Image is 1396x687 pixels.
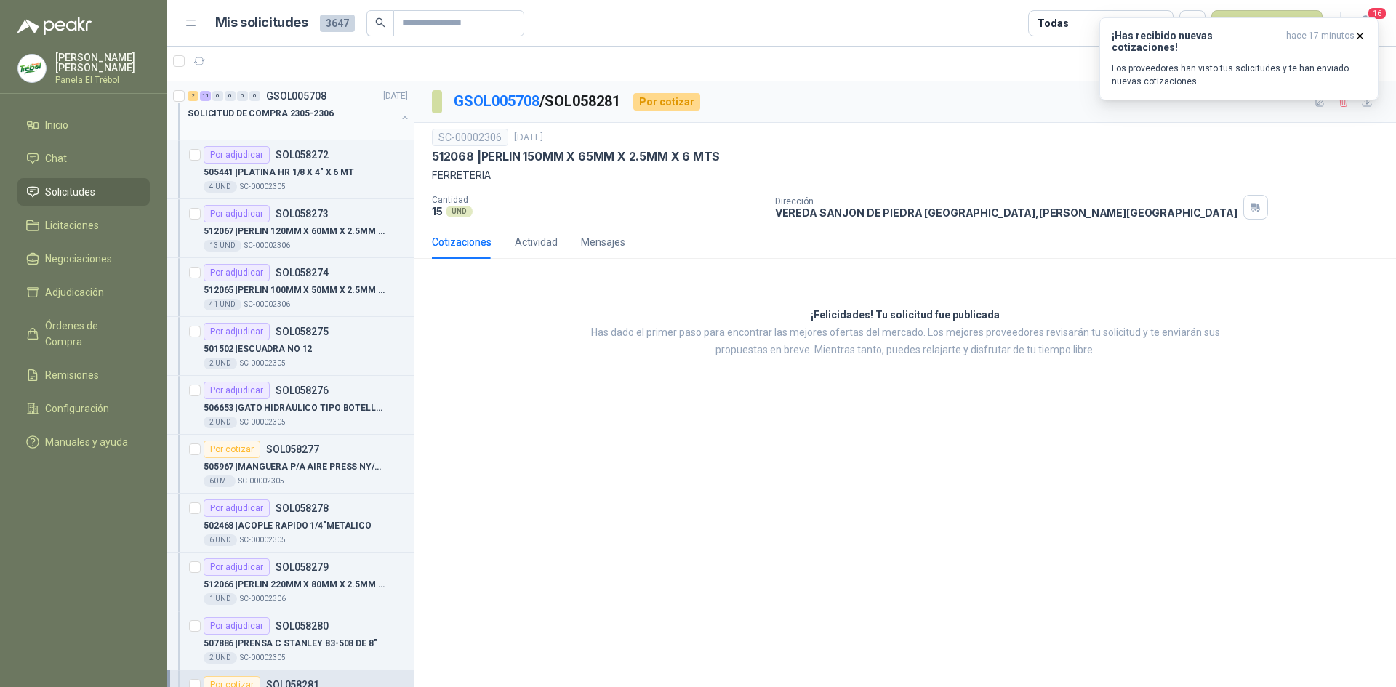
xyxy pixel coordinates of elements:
[45,434,128,450] span: Manuales y ayuda
[383,89,408,103] p: [DATE]
[204,441,260,458] div: Por cotizar
[204,558,270,576] div: Por adjudicar
[204,264,270,281] div: Por adjudicar
[17,312,150,355] a: Órdenes de Compra
[240,593,286,605] p: SC-00002306
[45,184,95,200] span: Solicitudes
[188,91,198,101] div: 2
[514,131,543,145] p: [DATE]
[212,91,223,101] div: 0
[266,444,319,454] p: SOL058277
[237,91,248,101] div: 0
[188,107,334,121] p: SOLICITUD DE COMPRA 2305-2306
[320,15,355,32] span: 3647
[204,417,237,428] div: 2 UND
[225,91,236,101] div: 0
[432,195,763,205] p: Cantidad
[432,167,1379,183] p: FERRETERIA
[204,593,237,605] div: 1 UND
[446,206,473,217] div: UND
[167,494,414,553] a: Por adjudicarSOL058278502468 |ACOPLE RAPIDO 1/4"METALICO6 UNDSC-00002305
[45,150,67,166] span: Chat
[775,206,1237,219] p: VEREDA SANJON DE PIEDRA [GEOGRAPHIC_DATA] , [PERSON_NAME][GEOGRAPHIC_DATA]
[167,199,414,258] a: Por adjudicarSOL058273512067 |PERLIN 120MM X 60MM X 2.5MM X 6 MTS13 UNDSC-00002306
[1211,10,1323,36] button: Nueva solicitud
[45,401,109,417] span: Configuración
[249,91,260,101] div: 0
[276,385,329,395] p: SOL058276
[167,611,414,670] a: Por adjudicarSOL058280507886 |PRENSA C STANLEY 83-508 DE 8"2 UNDSC-00002305
[204,617,270,635] div: Por adjudicar
[775,196,1237,206] p: Dirección
[204,475,236,487] div: 60 MT
[17,395,150,422] a: Configuración
[17,428,150,456] a: Manuales y ayuda
[17,361,150,389] a: Remisiones
[244,240,290,252] p: SC-00002306
[17,145,150,172] a: Chat
[276,621,329,631] p: SOL058280
[240,358,286,369] p: SC-00002305
[204,181,237,193] div: 4 UND
[167,553,414,611] a: Por adjudicarSOL058279512066 |PERLIN 220MM X 80MM X 2.5MM X 6 MTS1 UNDSC-00002306
[276,150,329,160] p: SOL058272
[167,258,414,317] a: Por adjudicarSOL058274512065 |PERLIN 100MM X 50MM X 2.5MM X 6 MTS41 UNDSC-00002306
[17,278,150,306] a: Adjudicación
[375,17,385,28] span: search
[1367,7,1387,20] span: 16
[276,209,329,219] p: SOL058273
[1112,30,1280,53] h3: ¡Has recibido nuevas cotizaciones!
[45,117,68,133] span: Inicio
[204,342,312,356] p: 501502 | ESCUADRA NO 12
[240,181,286,193] p: SC-00002305
[432,129,508,146] div: SC-00002306
[1286,30,1355,53] span: hace 17 minutos
[454,90,622,113] p: / SOL058281
[204,358,237,369] div: 2 UND
[188,87,411,134] a: 2 11 0 0 0 0 GSOL005708[DATE] SOLICITUD DE COMPRA 2305-2306
[204,299,241,310] div: 41 UND
[204,534,237,546] div: 6 UND
[432,205,443,217] p: 15
[167,376,414,435] a: Por adjudicarSOL058276506653 |GATO HIDRÁULICO TIPO BOTELLA 20 TONELADA2 UNDSC-00002305
[204,166,354,180] p: 505441 | PLATINA HR 1/8 X 4" X 6 MT
[811,307,1000,324] h3: ¡Felicidades! Tu solicitud fue publicada
[276,562,329,572] p: SOL058279
[204,382,270,399] div: Por adjudicar
[17,212,150,239] a: Licitaciones
[432,234,492,250] div: Cotizaciones
[204,499,270,517] div: Por adjudicar
[244,299,290,310] p: SC-00002306
[200,91,211,101] div: 11
[45,217,99,233] span: Licitaciones
[204,460,385,474] p: 505967 | MANGUERA P/A AIRE PRESS NY/L20
[215,12,308,33] h1: Mis solicitudes
[204,652,237,664] div: 2 UND
[45,318,136,350] span: Órdenes de Compra
[633,93,700,111] div: Por cotizar
[204,637,377,651] p: 507886 | PRENSA C STANLEY 83-508 DE 8"
[276,268,329,278] p: SOL058274
[55,52,150,73] p: [PERSON_NAME] [PERSON_NAME]
[45,251,112,267] span: Negociaciones
[17,111,150,139] a: Inicio
[167,435,414,494] a: Por cotizarSOL058277505967 |MANGUERA P/A AIRE PRESS NY/L2060 MTSC-00002305
[276,503,329,513] p: SOL058278
[17,17,92,35] img: Logo peakr
[454,92,539,110] a: GSOL005708
[167,140,414,199] a: Por adjudicarSOL058272505441 |PLATINA HR 1/8 X 4" X 6 MT4 UNDSC-00002305
[1352,10,1379,36] button: 16
[55,76,150,84] p: Panela El Trébol
[238,475,284,487] p: SC-00002305
[240,534,286,546] p: SC-00002305
[1112,62,1366,88] p: Los proveedores han visto tus solicitudes y te han enviado nuevas cotizaciones.
[204,578,385,592] p: 512066 | PERLIN 220MM X 80MM X 2.5MM X 6 MTS
[204,284,385,297] p: 512065 | PERLIN 100MM X 50MM X 2.5MM X 6 MTS
[432,149,720,164] p: 512068 | PERLIN 150MM X 65MM X 2.5MM X 6 MTS
[45,284,104,300] span: Adjudicación
[240,417,286,428] p: SC-00002305
[204,146,270,164] div: Por adjudicar
[571,324,1240,359] p: Has dado el primer paso para encontrar las mejores ofertas del mercado. Los mejores proveedores r...
[204,205,270,222] div: Por adjudicar
[45,367,99,383] span: Remisiones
